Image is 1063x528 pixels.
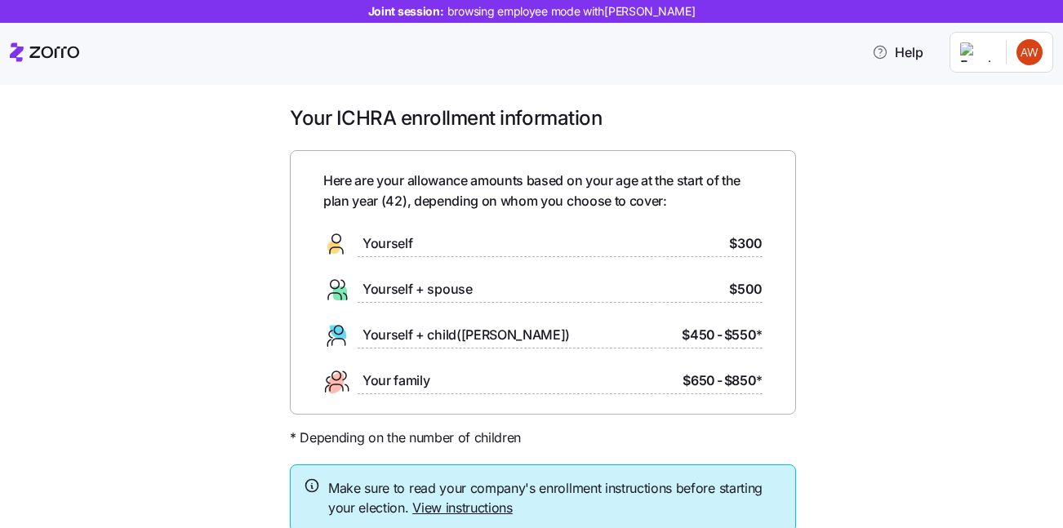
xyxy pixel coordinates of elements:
span: Here are your allowance amounts based on your age at the start of the plan year ( 42 ), depending... [323,171,763,211]
h1: Your ICHRA enrollment information [290,105,796,131]
span: Joint session: [368,3,696,20]
span: * Depending on the number of children [290,428,521,448]
span: - [717,325,723,345]
button: Help [859,36,936,69]
img: Employer logo [960,42,993,62]
img: e42eed887877dd140265e7ca843a5d14 [1016,39,1043,65]
span: browsing employee mode with [PERSON_NAME] [447,3,696,20]
span: - [717,370,723,391]
span: Make sure to read your company's enrollment instructions before starting your election. [328,478,782,519]
span: Yourself [362,233,412,254]
span: Your family [362,370,429,391]
a: View instructions [412,499,513,516]
span: Help [872,42,923,62]
span: $850 [724,370,763,391]
span: $650 [683,370,715,391]
span: $300 [729,233,763,254]
span: $500 [729,279,763,299]
span: $550 [724,325,763,345]
span: Yourself + spouse [362,279,473,299]
span: $450 [682,325,715,345]
span: Yourself + child([PERSON_NAME]) [362,325,570,345]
